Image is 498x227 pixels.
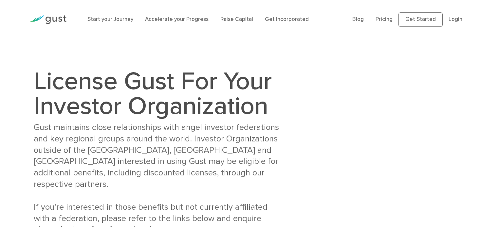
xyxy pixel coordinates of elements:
a: Login [449,16,462,23]
a: Start your Journey [87,16,133,23]
a: Get Started [398,12,443,27]
a: Get Incorporated [265,16,309,23]
img: Gust Logo [30,15,66,24]
h1: License Gust For Your Investor Organization [34,69,281,119]
a: Blog [352,16,364,23]
a: Raise Capital [220,16,253,23]
a: Accelerate your Progress [145,16,209,23]
a: Pricing [376,16,393,23]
